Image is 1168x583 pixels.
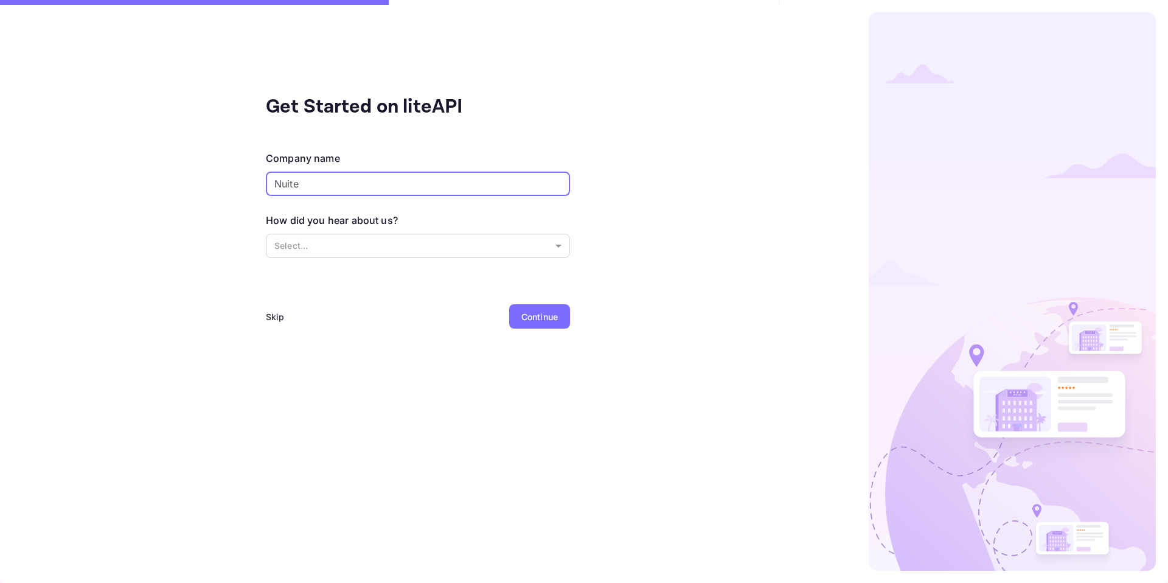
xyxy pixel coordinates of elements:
[521,310,558,323] div: Continue
[266,93,509,122] div: Get Started on liteAPI
[266,310,285,323] div: Skip
[266,213,398,228] div: How did you hear about us?
[266,234,570,258] div: Without label
[869,12,1156,571] img: logo
[266,172,570,196] input: Company name
[274,239,551,252] p: Select...
[266,151,340,166] div: Company name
